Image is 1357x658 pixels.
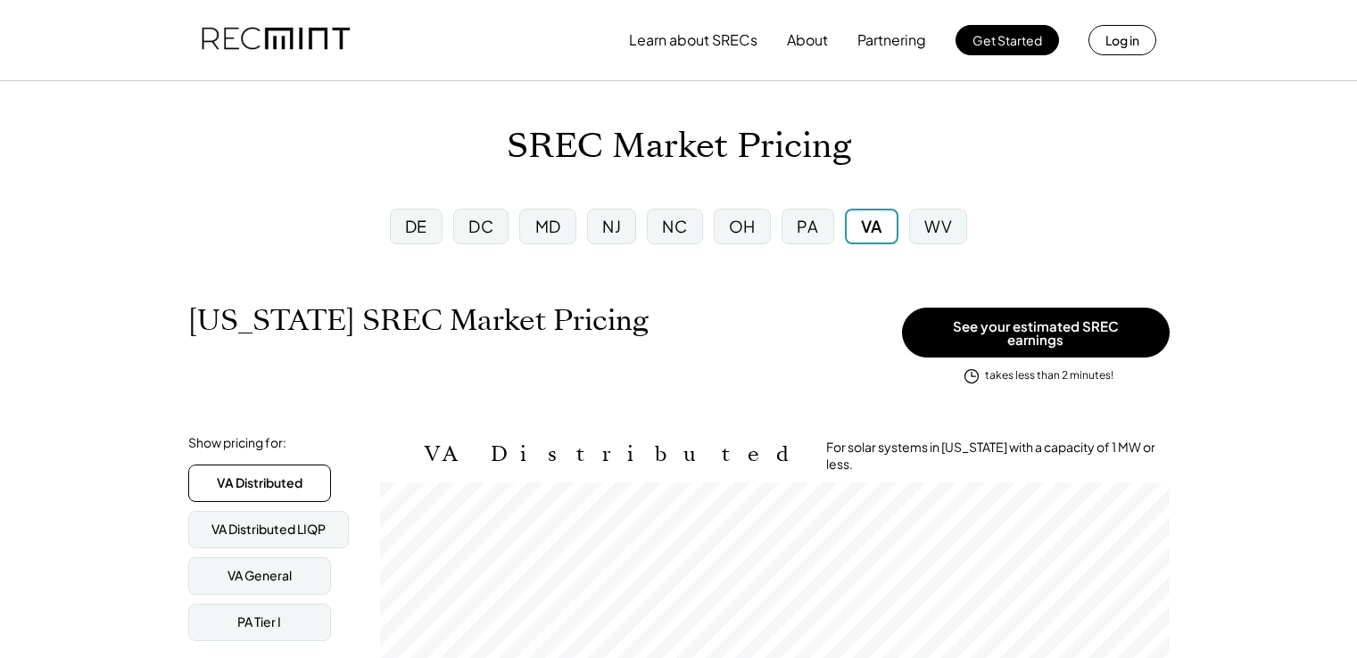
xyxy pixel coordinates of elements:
div: VA Distributed LIQP [211,521,326,539]
h1: SREC Market Pricing [507,126,851,168]
button: Get Started [956,25,1059,55]
div: takes less than 2 minutes! [985,368,1113,383]
div: PA Tier I [237,613,281,631]
div: NC [662,215,687,237]
button: See your estimated SREC earnings [902,308,1170,358]
button: Log in [1088,25,1156,55]
div: DE [405,215,427,237]
div: VA General [228,567,292,585]
div: Show pricing for: [188,434,286,452]
div: MD [535,215,561,237]
div: VA [861,215,882,237]
h2: VA Distributed [425,441,799,467]
button: About [787,22,828,58]
h1: [US_STATE] SREC Market Pricing [188,303,649,338]
div: VA Distributed [217,474,302,492]
div: For solar systems in [US_STATE] with a capacity of 1 MW or less. [826,439,1170,473]
div: DC [468,215,493,237]
button: Partnering [857,22,926,58]
div: NJ [602,215,621,237]
img: recmint-logotype%403x.png [202,10,350,70]
button: Learn about SRECs [629,22,757,58]
div: PA [797,215,818,237]
div: OH [729,215,756,237]
div: WV [924,215,952,237]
